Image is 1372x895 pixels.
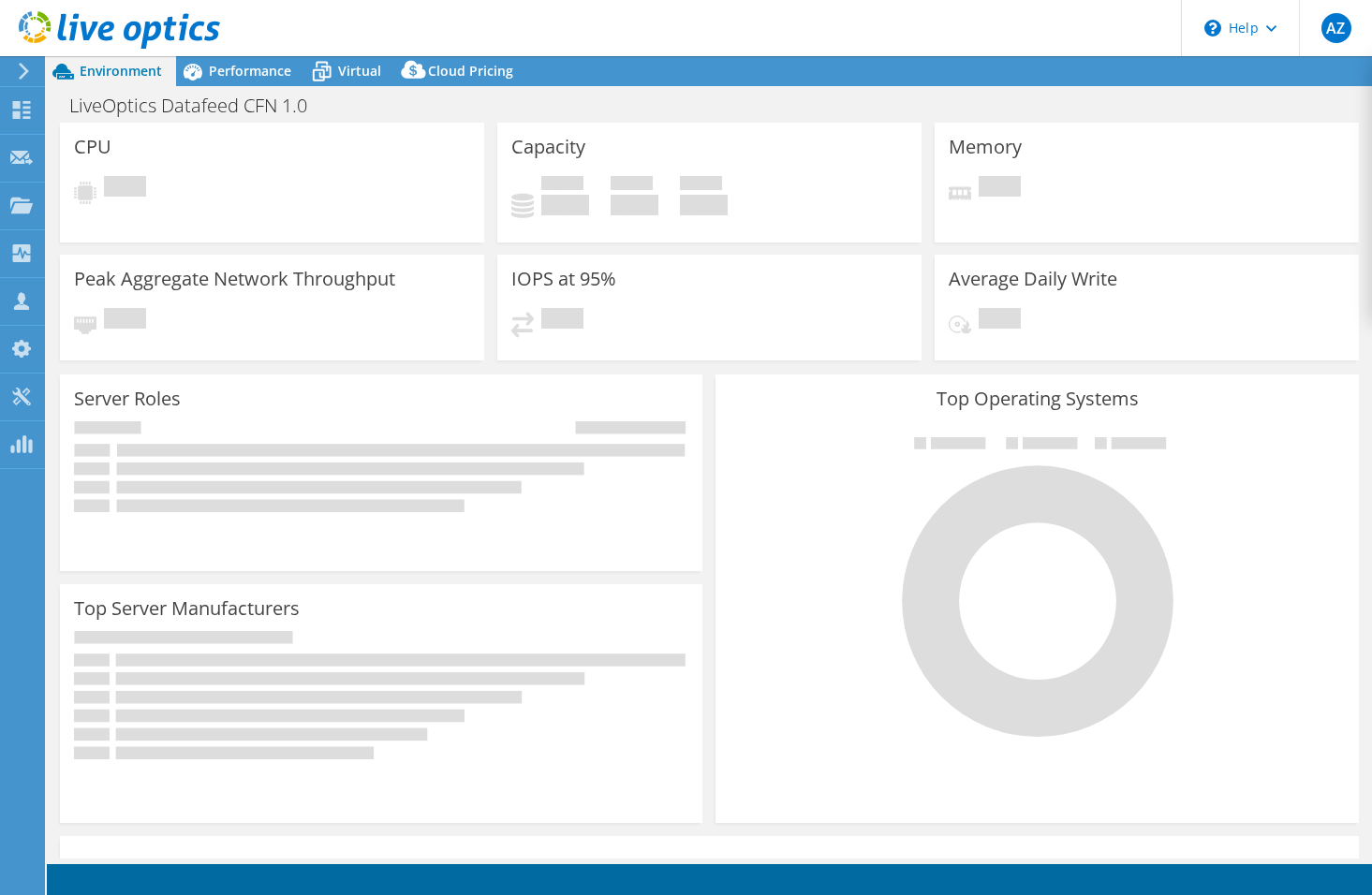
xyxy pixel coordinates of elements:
[104,176,146,201] span: Pending
[979,176,1021,201] span: Pending
[74,598,300,619] h3: Top Server Manufacturers
[80,62,162,80] span: Environment
[74,269,395,289] h3: Peak Aggregate Network Throughput
[680,195,728,215] h4: 0 GiB
[949,137,1022,157] h3: Memory
[1321,13,1351,43] span: AZ
[611,195,658,215] h4: 0 GiB
[338,62,381,80] span: Virtual
[74,389,181,409] h3: Server Roles
[511,269,616,289] h3: IOPS at 95%
[541,176,583,195] span: Used
[949,269,1117,289] h3: Average Daily Write
[209,62,291,80] span: Performance
[730,389,1344,409] h3: Top Operating Systems
[74,137,111,157] h3: CPU
[1204,20,1221,37] svg: \n
[61,95,336,116] h1: LiveOptics Datafeed CFN 1.0
[541,308,583,333] span: Pending
[680,176,722,195] span: Total
[511,137,585,157] h3: Capacity
[541,195,589,215] h4: 0 GiB
[104,308,146,333] span: Pending
[611,176,653,195] span: Free
[428,62,513,80] span: Cloud Pricing
[979,308,1021,333] span: Pending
